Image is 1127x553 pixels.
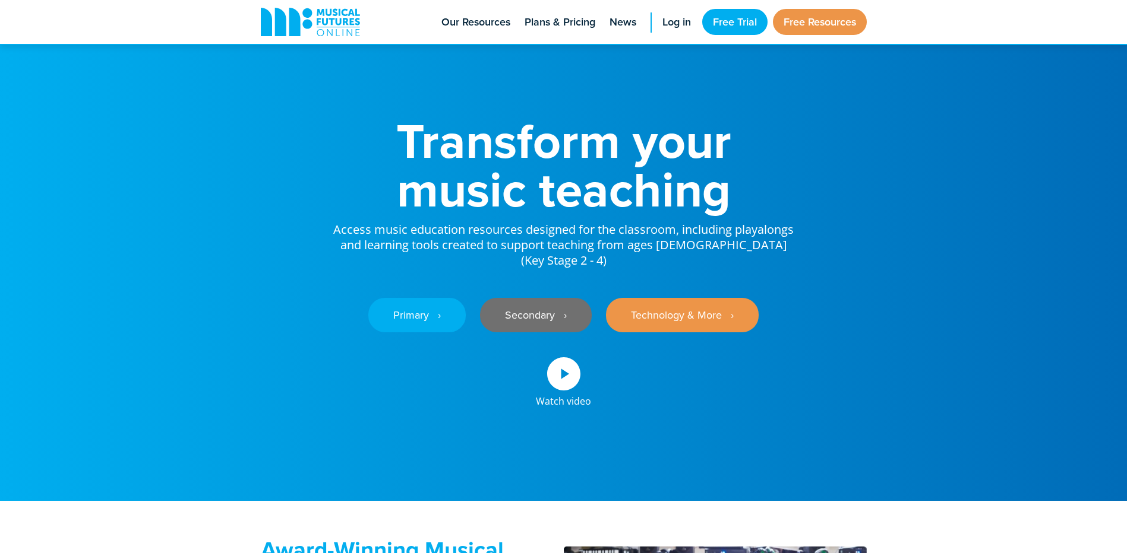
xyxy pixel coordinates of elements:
[368,298,466,332] a: Primary ‎‏‏‎ ‎ ›
[525,14,595,30] span: Plans & Pricing
[441,14,510,30] span: Our Resources
[662,14,691,30] span: Log in
[702,9,768,35] a: Free Trial
[332,116,795,214] h1: Transform your music teaching
[606,298,759,332] a: Technology & More ‎‏‏‎ ‎ ›
[480,298,592,332] a: Secondary ‎‏‏‎ ‎ ›
[536,390,591,406] div: Watch video
[773,9,867,35] a: Free Resources
[610,14,636,30] span: News
[332,214,795,268] p: Access music education resources designed for the classroom, including playalongs and learning to...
